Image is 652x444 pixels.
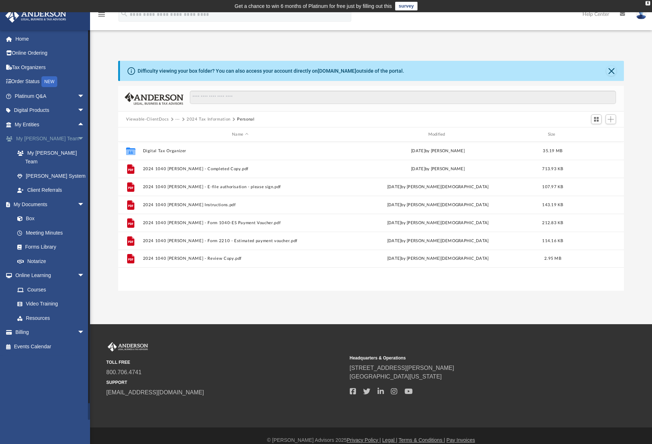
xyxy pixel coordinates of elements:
[542,239,563,243] span: 114.16 KB
[10,226,92,240] a: Meeting Minutes
[5,339,95,354] a: Events Calendar
[121,131,139,138] div: id
[341,220,535,226] div: [DATE] by [PERSON_NAME][DEMOGRAPHIC_DATA]
[3,9,68,23] img: Anderson Advisors Platinum Portal
[350,355,588,361] small: Headquarters & Operations
[143,256,338,261] button: 2024 1040 [PERSON_NAME] - Review Copy.pdf
[606,66,616,76] button: Close
[341,202,535,208] div: [DATE] by [PERSON_NAME][DEMOGRAPHIC_DATA]
[318,68,356,74] a: [DOMAIN_NAME]
[97,14,106,19] a: menu
[542,203,563,207] span: 143.19 KB
[341,238,535,244] div: [DATE] by [PERSON_NAME][DEMOGRAPHIC_DATA]
[5,117,95,132] a: My Entitiesarrow_drop_up
[10,169,95,183] a: [PERSON_NAME] System
[5,197,92,212] a: My Documentsarrow_drop_down
[382,437,397,443] a: Legal |
[235,2,392,10] div: Get a chance to win 6 months of Platinum for free just by filling out this
[10,183,95,198] a: Client Referrals
[5,132,95,146] a: My [PERSON_NAME] Teamarrow_drop_down
[10,311,92,325] a: Resources
[542,221,563,225] span: 212.83 KB
[77,325,92,340] span: arrow_drop_down
[544,257,561,260] span: 2.95 MB
[77,103,92,118] span: arrow_drop_down
[5,60,95,74] a: Tax Organizers
[143,167,338,171] button: 2024 1040 [PERSON_NAME] - Completed Copy.pdf
[5,46,95,60] a: Online Ordering
[106,389,204,395] a: [EMAIL_ADDRESS][DOMAIN_NAME]
[5,74,95,89] a: Order StatusNEW
[347,437,381,443] a: Privacy Policy |
[399,437,445,443] a: Terms & Conditions |
[77,132,92,146] span: arrow_drop_down
[646,1,650,5] div: close
[340,131,535,138] div: Modified
[350,365,454,371] a: [STREET_ADDRESS][PERSON_NAME]
[143,203,338,207] button: 2024 1040 [PERSON_NAME] Instructions.pdf
[10,282,92,297] a: Courses
[126,116,169,123] button: Viewable-ClientDocs
[395,2,417,10] a: survey
[341,148,535,154] div: [DATE] by [PERSON_NAME]
[187,116,231,123] button: 2024 Tax Information
[591,114,602,124] button: Switch to Grid View
[237,116,254,123] button: Personal
[606,114,616,124] button: Add
[10,240,88,254] a: Forms Library
[143,131,338,138] div: Name
[143,239,338,243] button: 2024 1040 [PERSON_NAME] - Form 2210 - Estimated payment voucher.pdf
[41,76,57,87] div: NEW
[5,268,92,283] a: Online Learningarrow_drop_down
[190,91,616,104] input: Search files and folders
[446,437,475,443] a: Pay Invoices
[542,167,563,171] span: 713.93 KB
[350,373,442,380] a: [GEOGRAPHIC_DATA][US_STATE]
[543,149,562,153] span: 35.19 MB
[5,32,95,46] a: Home
[5,89,95,103] a: Platinum Q&Aarrow_drop_down
[10,212,88,226] a: Box
[10,146,92,169] a: My [PERSON_NAME] Team
[106,369,142,375] a: 800.706.4741
[118,142,624,291] div: grid
[636,9,647,19] img: User Pic
[138,67,404,75] div: Difficulty viewing your box folder? You can also access your account directly on outside of the p...
[77,268,92,283] span: arrow_drop_down
[106,359,345,366] small: TOLL FREE
[120,10,128,18] i: search
[5,103,95,118] a: Digital Productsarrow_drop_down
[542,185,563,189] span: 107.97 KB
[341,184,535,190] div: [DATE] by [PERSON_NAME][DEMOGRAPHIC_DATA]
[5,325,95,340] a: Billingarrow_drop_down
[143,185,338,189] button: 2024 1040 [PERSON_NAME] - E-file authorisation - please sign.pdf
[10,254,92,268] a: Notarize
[10,297,88,311] a: Video Training
[341,166,535,172] div: [DATE] by [PERSON_NAME]
[143,149,338,153] button: Digital Tax Organizer
[570,131,621,138] div: id
[341,255,535,262] div: [DATE] by [PERSON_NAME][DEMOGRAPHIC_DATA]
[106,379,345,386] small: SUPPORT
[77,197,92,212] span: arrow_drop_down
[90,436,652,444] div: © [PERSON_NAME] Advisors 2025
[539,131,567,138] div: Size
[97,10,106,19] i: menu
[106,342,149,352] img: Anderson Advisors Platinum Portal
[77,89,92,104] span: arrow_drop_down
[175,116,180,123] button: ···
[77,117,92,132] span: arrow_drop_up
[143,221,338,225] button: 2024 1040 [PERSON_NAME] - Form 1040-ES Payment Voucher.pdf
